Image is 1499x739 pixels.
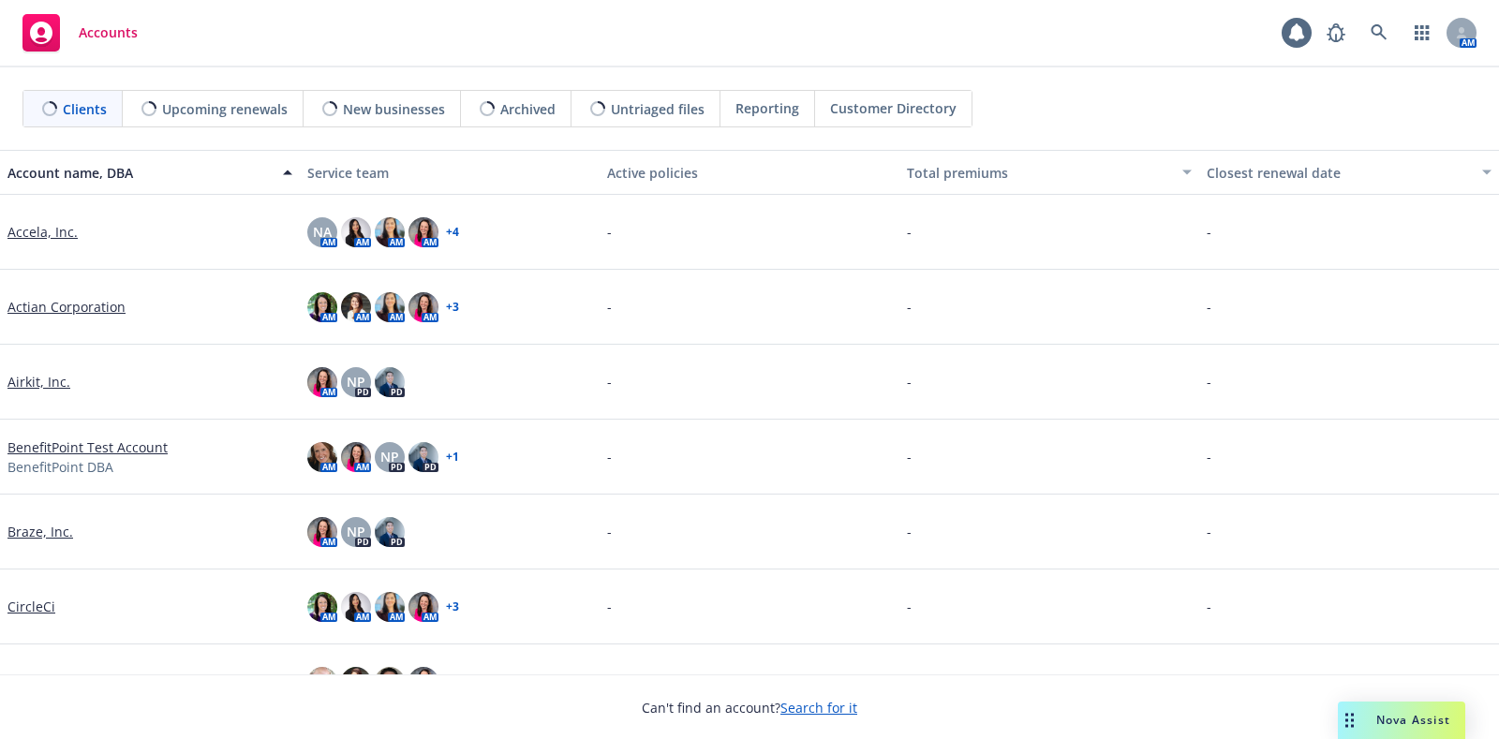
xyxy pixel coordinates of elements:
[1207,163,1471,183] div: Closest renewal date
[7,297,126,317] a: Actian Corporation
[307,367,337,397] img: photo
[1207,597,1211,616] span: -
[780,699,857,717] a: Search for it
[341,292,371,322] img: photo
[300,150,600,195] button: Service team
[607,297,612,317] span: -
[607,163,892,183] div: Active policies
[907,163,1171,183] div: Total premiums
[611,99,705,119] span: Untriaged files
[375,217,405,247] img: photo
[341,592,371,622] img: photo
[642,698,857,717] span: Can't find an account?
[162,99,288,119] span: Upcoming renewals
[7,163,272,183] div: Account name, DBA
[307,163,592,183] div: Service team
[907,522,912,541] span: -
[408,592,438,622] img: photo
[1317,14,1355,52] a: Report a Bug
[341,217,371,247] img: photo
[1207,447,1211,466] span: -
[408,292,438,322] img: photo
[307,442,337,472] img: photo
[907,672,912,691] span: -
[375,667,405,697] img: photo
[446,227,459,238] a: + 4
[1207,672,1211,691] span: -
[7,597,55,616] a: CircleCi
[341,442,371,472] img: photo
[446,601,459,613] a: + 3
[341,667,371,697] img: photo
[607,597,612,616] span: -
[1207,522,1211,541] span: -
[307,592,337,622] img: photo
[907,597,912,616] span: -
[907,222,912,242] span: -
[607,222,612,242] span: -
[1207,222,1211,242] span: -
[607,672,612,691] span: -
[1403,14,1441,52] a: Switch app
[907,447,912,466] span: -
[79,25,138,40] span: Accounts
[1338,702,1361,739] div: Drag to move
[7,222,78,242] a: Accela, Inc.
[830,98,957,118] span: Customer Directory
[375,517,405,547] img: photo
[375,592,405,622] img: photo
[607,372,612,392] span: -
[1199,150,1499,195] button: Closest renewal date
[600,150,899,195] button: Active policies
[907,297,912,317] span: -
[408,667,438,697] img: photo
[7,672,132,691] a: e.l.f. Cosmetics, Inc.
[380,447,399,466] span: NP
[15,7,145,59] a: Accounts
[375,367,405,397] img: photo
[1207,372,1211,392] span: -
[347,522,365,541] span: NP
[1376,712,1450,728] span: Nova Assist
[907,372,912,392] span: -
[1207,297,1211,317] span: -
[313,222,332,242] span: NA
[307,667,337,697] img: photo
[347,372,365,392] span: NP
[375,292,405,322] img: photo
[1338,702,1465,739] button: Nova Assist
[607,522,612,541] span: -
[343,99,445,119] span: New businesses
[408,217,438,247] img: photo
[446,451,459,463] a: + 1
[307,292,337,322] img: photo
[446,302,459,313] a: + 3
[1360,14,1398,52] a: Search
[7,437,168,457] a: BenefitPoint Test Account
[408,442,438,472] img: photo
[607,447,612,466] span: -
[7,522,73,541] a: Braze, Inc.
[500,99,556,119] span: Archived
[7,457,113,477] span: BenefitPoint DBA
[7,372,70,392] a: Airkit, Inc.
[899,150,1199,195] button: Total premiums
[63,99,107,119] span: Clients
[307,517,337,547] img: photo
[735,98,799,118] span: Reporting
